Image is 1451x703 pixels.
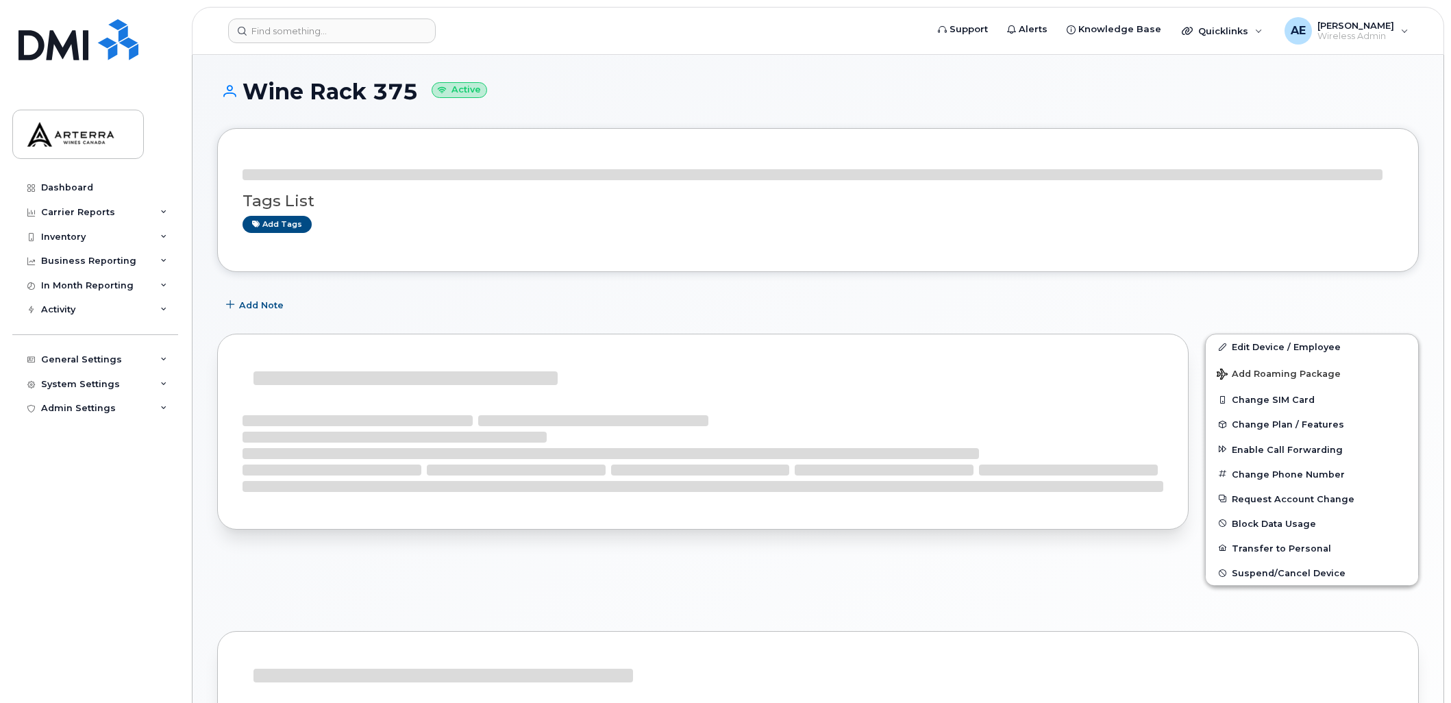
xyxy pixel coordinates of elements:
[1232,568,1345,578] span: Suspend/Cancel Device
[1206,334,1418,359] a: Edit Device / Employee
[1206,359,1418,387] button: Add Roaming Package
[1206,462,1418,486] button: Change Phone Number
[1206,437,1418,462] button: Enable Call Forwarding
[1232,444,1343,454] span: Enable Call Forwarding
[243,193,1393,210] h3: Tags List
[1206,387,1418,412] button: Change SIM Card
[217,79,1419,103] h1: Wine Rack 375
[1217,369,1341,382] span: Add Roaming Package
[1206,560,1418,585] button: Suspend/Cancel Device
[1206,486,1418,511] button: Request Account Change
[1206,536,1418,560] button: Transfer to Personal
[1206,511,1418,536] button: Block Data Usage
[217,293,295,317] button: Add Note
[243,216,312,233] a: Add tags
[239,299,284,312] span: Add Note
[1206,412,1418,436] button: Change Plan / Features
[1232,419,1344,430] span: Change Plan / Features
[432,82,487,98] small: Active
